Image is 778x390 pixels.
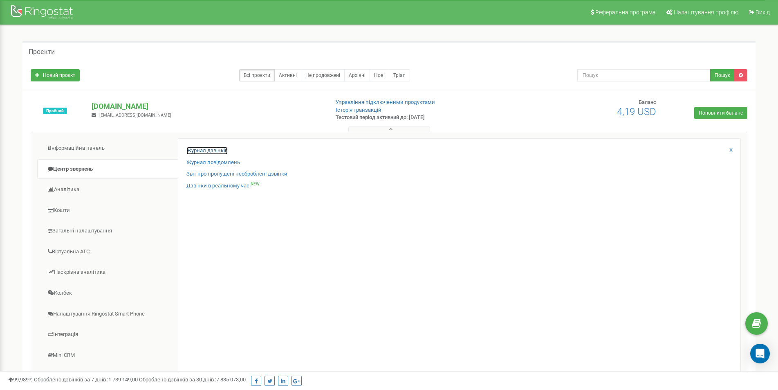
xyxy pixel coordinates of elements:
[336,107,381,113] a: Історія транзакцій
[239,69,275,81] a: Всі проєкти
[344,69,370,81] a: Архівні
[389,69,410,81] a: Тріал
[186,147,228,155] a: Журнал дзвінків
[37,201,178,221] a: Кошти
[710,69,735,81] button: Пошук
[336,99,435,105] a: Управління підключеними продуктами
[43,108,67,114] span: Пробний
[336,114,506,122] p: Тестовий період активний до: [DATE]
[37,325,178,345] a: Інтеграція
[37,180,178,200] a: Аналiтика
[639,99,656,105] span: Баланс
[186,170,287,178] a: Звіт про пропущені необроблені дзвінки
[29,48,55,56] h5: Проєкти
[108,376,138,383] u: 1 739 149,00
[577,69,711,81] input: Пошук
[617,106,656,117] span: 4,19 USD
[756,9,770,16] span: Вихід
[186,159,240,167] a: Журнал повідомлень
[34,376,138,383] span: Оброблено дзвінків за 7 днів :
[186,182,260,190] a: Дзвінки в реальному часіNEW
[674,9,738,16] span: Налаштування профілю
[301,69,345,81] a: Не продовжені
[37,221,178,241] a: Загальні налаштування
[139,376,246,383] span: Оброблено дзвінків за 30 днів :
[99,113,171,118] span: [EMAIL_ADDRESS][DOMAIN_NAME]
[37,262,178,282] a: Наскрізна аналітика
[37,366,178,386] a: [PERSON_NAME]
[37,159,178,179] a: Центр звернень
[216,376,246,383] u: 7 835 073,00
[251,182,260,186] sup: NEW
[37,242,178,262] a: Віртуальна АТС
[37,304,178,324] a: Налаштування Ringostat Smart Phone
[370,69,389,81] a: Нові
[31,69,80,81] a: Новий проєкт
[92,101,322,112] p: [DOMAIN_NAME]
[595,9,656,16] span: Реферальна програма
[37,138,178,158] a: Інформаційна панель
[274,69,301,81] a: Активні
[729,147,733,154] a: X
[37,345,178,365] a: Mini CRM
[694,107,747,119] a: Поповнити баланс
[37,283,178,303] a: Колбек
[750,344,770,363] div: Open Intercom Messenger
[8,376,33,383] span: 99,989%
